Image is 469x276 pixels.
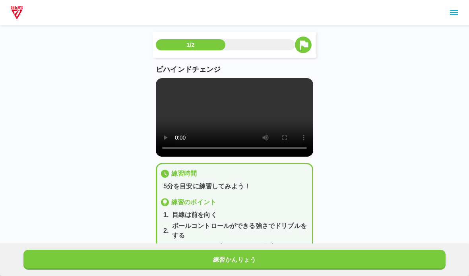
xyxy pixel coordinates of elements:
p: 1 . [163,210,169,220]
p: 1/2 [187,41,195,49]
button: 練習かんりょう [23,250,446,270]
p: 目線は前を向く [172,210,217,220]
p: 練習時間 [171,169,197,178]
p: 練習のポイント [171,197,216,207]
p: 2 . [163,226,169,236]
button: sidemenu [447,6,461,19]
p: ボールコントロールができる強さでドリブルをする [172,221,309,240]
img: dummy [10,5,24,21]
p: ビハインドチェンジ [156,64,313,75]
p: チェンジをする時にチェンジと同時にオフハンドをしてボールを守る [172,242,309,261]
p: 5分を目安に練習してみよう！ [163,182,309,191]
